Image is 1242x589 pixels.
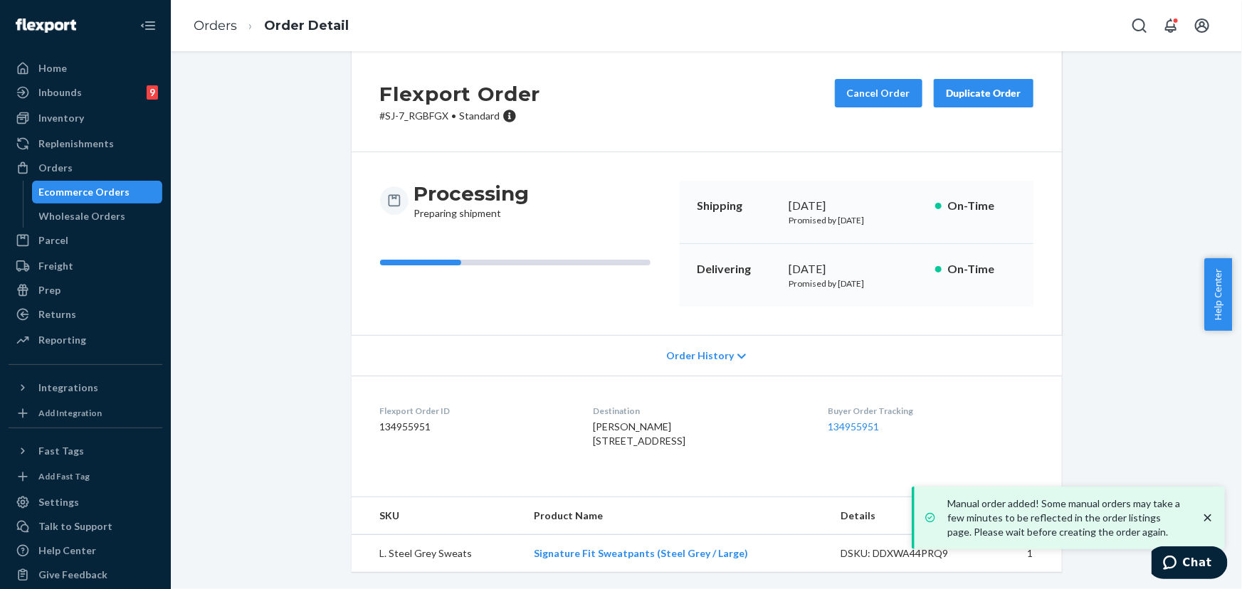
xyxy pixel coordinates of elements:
a: Parcel [9,229,162,252]
a: Orders [9,156,162,179]
td: L. Steel Grey Sweats [352,535,523,573]
div: Fast Tags [38,444,84,458]
ol: breadcrumbs [182,5,360,47]
dd: 134955951 [380,420,570,434]
button: Open notifications [1157,11,1185,40]
span: Standard [460,110,500,122]
div: Inbounds [38,85,82,100]
a: Orders [194,18,237,33]
span: Order History [666,349,734,363]
td: 1 [986,535,1061,573]
div: DSKU: DDXWA44PRQ9 [841,546,975,561]
div: Preparing shipment [414,181,530,221]
button: Open Search Box [1125,11,1154,40]
th: Product Name [522,497,829,535]
dt: Flexport Order ID [380,405,570,417]
div: Returns [38,307,76,322]
div: Talk to Support [38,519,112,534]
div: Ecommerce Orders [39,185,130,199]
a: Reporting [9,329,162,351]
p: # SJ-7_RGBFGX [380,109,541,123]
a: Home [9,57,162,80]
th: Details [830,497,986,535]
div: Add Integration [38,407,102,419]
a: 134955951 [828,420,879,433]
div: Give Feedback [38,568,107,582]
a: Ecommerce Orders [32,181,163,203]
div: Settings [38,495,79,509]
div: Add Fast Tag [38,470,90,482]
a: Help Center [9,539,162,562]
div: Prep [38,283,60,297]
a: Prep [9,279,162,302]
div: [DATE] [789,261,924,277]
span: • [452,110,457,122]
h3: Processing [414,181,530,206]
dt: Destination [593,405,805,417]
div: [DATE] [789,198,924,214]
p: On-Time [947,261,1016,277]
button: Close Navigation [134,11,162,40]
div: Duplicate Order [946,86,1021,100]
div: Freight [38,259,73,273]
a: Freight [9,255,162,277]
iframe: Opens a widget where you can chat to one of our agents [1152,546,1228,582]
div: Wholesale Orders [39,209,126,223]
button: Cancel Order [835,79,922,107]
button: Talk to Support [9,515,162,538]
div: Help Center [38,543,96,558]
img: Flexport logo [16,18,76,33]
div: Reporting [38,333,86,347]
div: Replenishments [38,137,114,151]
p: Delivering [697,261,778,277]
button: Integrations [9,376,162,399]
a: Returns [9,303,162,326]
a: Settings [9,491,162,514]
button: Fast Tags [9,440,162,462]
p: On-Time [947,198,1016,214]
div: Home [38,61,67,75]
a: Inbounds9 [9,81,162,104]
p: Promised by [DATE] [789,214,924,226]
p: Manual order added! Some manual orders may take a few minutes to be reflected in the order listin... [947,497,1186,539]
div: Inventory [38,111,84,125]
div: 9 [147,85,158,100]
button: Open account menu [1188,11,1216,40]
button: Help Center [1204,258,1232,331]
p: Shipping [697,198,778,214]
a: Add Integration [9,405,162,422]
div: Parcel [38,233,68,248]
a: Replenishments [9,132,162,155]
h2: Flexport Order [380,79,541,109]
th: SKU [352,497,523,535]
svg: close toast [1201,511,1215,525]
div: Integrations [38,381,98,395]
button: Give Feedback [9,563,162,586]
span: [PERSON_NAME] [STREET_ADDRESS] [593,420,685,447]
dt: Buyer Order Tracking [828,405,1033,417]
p: Promised by [DATE] [789,277,924,290]
div: Orders [38,161,73,175]
a: Inventory [9,107,162,129]
button: Duplicate Order [934,79,1033,107]
a: Signature Fit Sweatpants (Steel Grey / Large) [534,547,748,559]
a: Add Fast Tag [9,468,162,485]
a: Order Detail [264,18,349,33]
a: Wholesale Orders [32,205,163,228]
